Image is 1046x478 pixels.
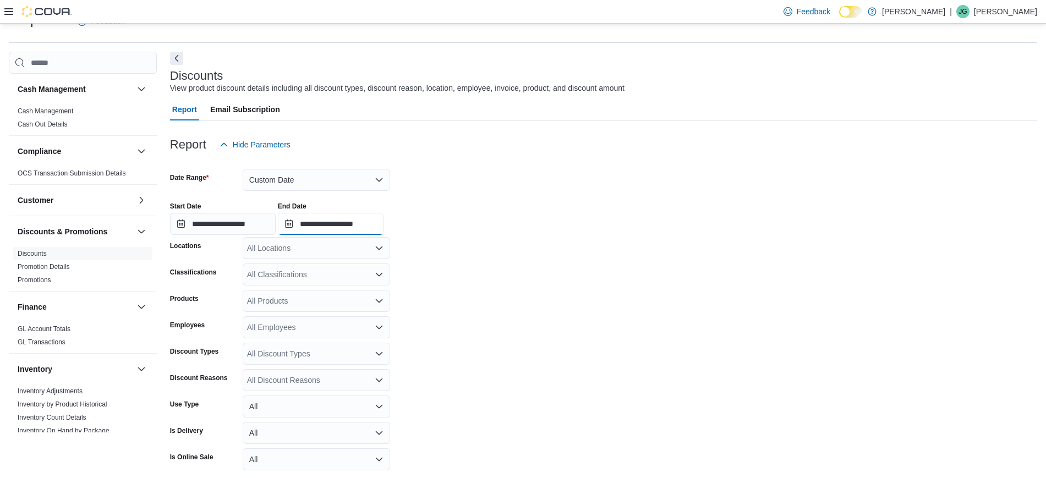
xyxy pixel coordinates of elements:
label: Locations [170,241,201,250]
button: Cash Management [18,84,133,95]
h3: Compliance [18,146,61,157]
button: Next [170,52,183,65]
button: All [243,448,390,470]
p: | [950,5,952,18]
span: Cash Management [18,107,73,116]
span: JG [959,5,967,18]
div: Finance [9,322,157,353]
div: Jenn Gagne [956,5,970,18]
button: Compliance [135,145,148,158]
button: All [243,422,390,444]
span: Feedback [797,6,830,17]
h3: Finance [18,301,47,312]
button: Inventory [18,364,133,375]
button: Customer [18,195,133,206]
button: Discounts & Promotions [18,226,133,237]
button: Inventory [135,362,148,376]
button: Open list of options [375,349,384,358]
button: Open list of options [375,270,384,279]
button: Cash Management [135,83,148,96]
img: Cova [22,6,72,17]
label: Employees [170,321,205,329]
label: Date Range [170,173,209,182]
button: Compliance [18,146,133,157]
label: Is Delivery [170,426,203,435]
span: Inventory On Hand by Package [18,426,109,435]
a: Inventory On Hand by Package [18,427,109,435]
label: End Date [278,202,306,211]
span: Report [172,98,197,120]
div: Cash Management [9,105,157,135]
input: Press the down key to open a popover containing a calendar. [278,213,384,235]
p: [PERSON_NAME] [974,5,1037,18]
a: Discounts [18,250,47,257]
label: Discount Types [170,347,218,356]
div: View product discount details including all discount types, discount reason, location, employee, ... [170,83,625,94]
span: Discounts [18,249,47,258]
a: Promotion Details [18,263,70,271]
h3: Inventory [18,364,52,375]
a: Cash Management [18,107,73,115]
button: Custom Date [243,169,390,191]
button: Discounts & Promotions [135,225,148,238]
span: Inventory by Product Historical [18,400,107,409]
label: Products [170,294,199,303]
button: Open list of options [375,244,384,252]
a: Inventory Adjustments [18,387,83,395]
h3: Customer [18,195,53,206]
button: Open list of options [375,296,384,305]
button: Open list of options [375,376,384,384]
label: Discount Reasons [170,373,228,382]
span: Email Subscription [210,98,280,120]
a: Inventory Count Details [18,414,86,421]
a: GL Transactions [18,338,65,346]
button: Finance [18,301,133,312]
button: Open list of options [375,323,384,332]
span: Inventory Adjustments [18,387,83,395]
h3: Cash Management [18,84,86,95]
label: Use Type [170,400,199,409]
a: Feedback [779,1,835,23]
a: Cash Out Details [18,120,68,128]
span: Inventory Count Details [18,413,86,422]
a: GL Account Totals [18,325,70,333]
h3: Discounts [170,69,223,83]
button: All [243,395,390,417]
button: Finance [135,300,148,314]
button: Hide Parameters [215,134,295,156]
a: Promotions [18,276,51,284]
p: [PERSON_NAME] [882,5,945,18]
button: Customer [135,194,148,207]
a: OCS Transaction Submission Details [18,169,126,177]
span: GL Transactions [18,338,65,347]
label: Is Online Sale [170,453,213,461]
h3: Discounts & Promotions [18,226,107,237]
a: Inventory by Product Historical [18,400,107,408]
span: Cash Out Details [18,120,68,129]
label: Start Date [170,202,201,211]
span: Promotion Details [18,262,70,271]
span: Hide Parameters [233,139,291,150]
div: Compliance [9,167,157,184]
input: Press the down key to open a popover containing a calendar. [170,213,276,235]
h3: Report [170,138,206,151]
span: OCS Transaction Submission Details [18,169,126,178]
label: Classifications [170,268,217,277]
input: Dark Mode [839,6,862,18]
div: Discounts & Promotions [9,247,157,291]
